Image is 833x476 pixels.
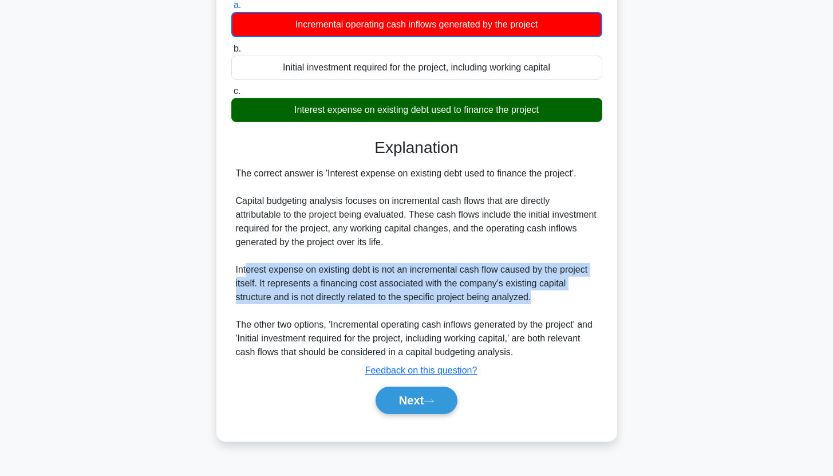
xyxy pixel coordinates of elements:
span: b. [234,44,241,53]
div: Initial investment required for the project, including working capital [231,56,602,80]
a: Feedback on this question? [365,365,477,375]
div: Incremental operating cash inflows generated by the project [231,12,602,37]
div: The correct answer is 'Interest expense on existing debt used to finance the project'. Capital bu... [236,167,598,359]
h3: Explanation [238,138,595,158]
button: Next [376,387,457,414]
div: Interest expense on existing debt used to finance the project [231,98,602,122]
span: c. [234,86,240,96]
